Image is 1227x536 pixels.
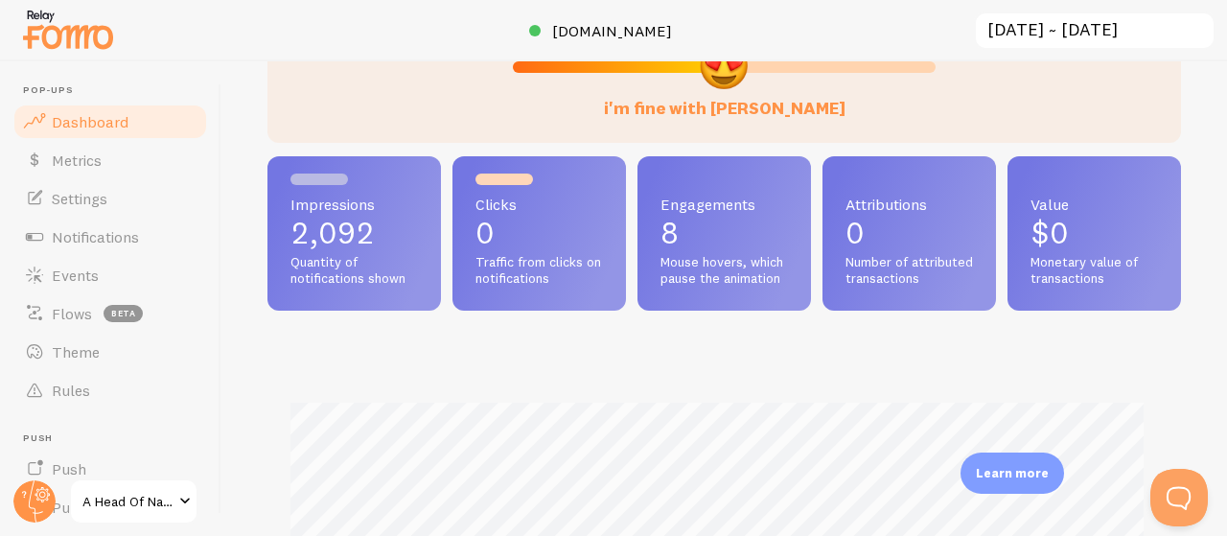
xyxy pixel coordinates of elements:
p: 2,092 [290,218,418,248]
a: Events [12,256,209,294]
span: Push [23,432,209,445]
span: Theme [52,342,100,361]
span: Traffic from clicks on notifications [475,254,603,288]
span: Mouse hovers, which pause the animation [660,254,788,288]
p: 0 [475,218,603,248]
span: Attributions [845,197,973,212]
a: Metrics [12,141,209,179]
span: Clicks [475,197,603,212]
span: Impressions [290,197,418,212]
a: Notifications [12,218,209,256]
span: Value [1030,197,1158,212]
p: 0 [845,218,973,248]
a: Dashboard [12,103,209,141]
span: Flows [52,304,92,323]
span: Notifications [52,227,139,246]
iframe: Help Scout Beacon - Open [1150,469,1208,526]
a: Theme [12,333,209,371]
p: Learn more [976,464,1049,482]
span: Metrics [52,151,102,170]
a: A Head Of Nature Hair & Beauty [69,478,198,524]
a: Rules [12,371,209,409]
span: Engagements [660,197,788,212]
span: Quantity of notifications shown [290,254,418,288]
span: A Head Of Nature Hair & Beauty [82,490,174,513]
div: Learn more [961,453,1064,494]
span: beta [104,305,143,322]
span: Pop-ups [23,84,209,97]
p: 8 [660,218,788,248]
span: Dashboard [52,112,128,131]
span: Monetary value of transactions [1030,254,1158,288]
a: Flows beta [12,294,209,333]
span: Settings [52,189,107,208]
span: Push [52,459,86,478]
label: i'm fine with [PERSON_NAME] [604,79,845,120]
img: fomo-relay-logo-orange.svg [20,5,116,54]
span: Rules [52,381,90,400]
a: Push [12,450,209,488]
span: Number of attributed transactions [845,254,973,288]
span: Events [52,266,99,285]
span: $0 [1030,214,1069,251]
a: Settings [12,179,209,218]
